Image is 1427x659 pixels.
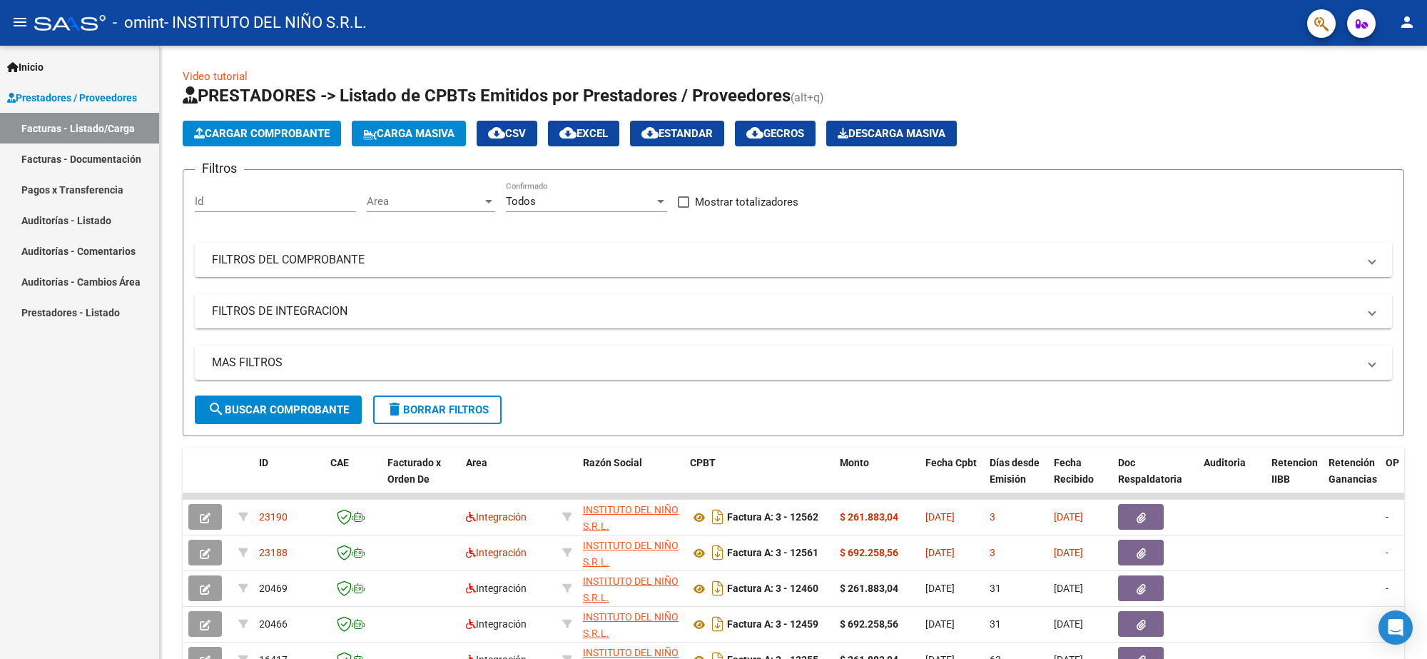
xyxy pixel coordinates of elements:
mat-icon: cloud_download [746,124,763,141]
mat-icon: person [1398,14,1416,31]
mat-icon: cloud_download [641,124,659,141]
span: CSV [488,127,526,140]
span: - omint [113,7,164,39]
span: 23190 [259,511,288,523]
span: Mostrar totalizadores [695,193,798,211]
span: CPBT [690,457,716,468]
span: 23188 [259,547,288,558]
span: PRESTADORES -> Listado de CPBTs Emitidos por Prestadores / Proveedores [183,86,791,106]
span: OP [1386,457,1399,468]
span: Monto [840,457,869,468]
mat-icon: cloud_download [559,124,577,141]
span: Integración [466,511,527,523]
span: CAE [330,457,349,468]
div: 30707744053 [583,573,679,603]
datatable-header-cell: Fecha Cpbt [920,448,984,510]
span: Buscar Comprobante [208,403,349,416]
mat-icon: menu [11,14,29,31]
strong: $ 261.883,04 [840,583,898,594]
span: [DATE] [1054,583,1083,594]
i: Descargar documento [709,541,727,564]
span: Borrar Filtros [386,403,489,416]
datatable-header-cell: Días desde Emisión [984,448,1048,510]
div: 30707744053 [583,609,679,639]
span: Integración [466,547,527,558]
datatable-header-cell: Doc Respaldatoria [1112,448,1198,510]
span: [DATE] [925,583,955,594]
span: Area [466,457,487,468]
div: Open Intercom Messenger [1378,610,1413,645]
span: 3 [990,511,995,523]
i: Descargar documento [709,613,727,635]
strong: Factura A: 3 - 12561 [727,548,818,559]
mat-panel-title: MAS FILTROS [212,355,1358,371]
mat-panel-title: FILTROS DEL COMPROBANTE [212,252,1358,268]
span: ID [259,457,268,468]
mat-expansion-panel-header: FILTROS DE INTEGRACION [195,294,1392,328]
mat-expansion-panel-header: MAS FILTROS [195,346,1392,380]
datatable-header-cell: Area [460,448,557,510]
datatable-header-cell: Monto [834,448,920,510]
button: EXCEL [548,121,619,146]
strong: Factura A: 3 - 12460 [727,583,818,595]
strong: $ 692.258,56 [840,547,898,558]
span: [DATE] [1054,511,1083,523]
span: INSTITUTO DEL NIÑO S.R.L. [583,540,679,568]
app-download-masive: Descarga masiva de comprobantes (adjuntos) [826,121,957,146]
div: 30707744053 [583,538,679,568]
span: Todos [506,195,536,208]
datatable-header-cell: Razón Social [577,448,684,510]
div: 30707744053 [583,502,679,532]
span: INSTITUTO DEL NIÑO S.R.L. [583,504,679,532]
datatable-header-cell: Retención Ganancias [1323,448,1380,510]
strong: Factura A: 3 - 12459 [727,619,818,630]
mat-icon: search [208,401,225,418]
span: [DATE] [925,547,955,558]
span: (alt+q) [791,91,824,104]
span: Inicio [7,59,44,75]
span: Retención Ganancias [1329,457,1377,485]
datatable-header-cell: ID [253,448,325,510]
button: CSV [477,121,537,146]
button: Buscar Comprobante [195,396,362,424]
span: 20466 [259,618,288,630]
button: Gecros [735,121,816,146]
button: Estandar [630,121,724,146]
datatable-header-cell: CAE [325,448,382,510]
datatable-header-cell: Retencion IIBB [1266,448,1323,510]
span: Doc Respaldatoria [1118,457,1182,485]
span: INSTITUTO DEL NIÑO S.R.L. [583,611,679,639]
button: Borrar Filtros [373,396,502,424]
span: Gecros [746,127,804,140]
span: Razón Social [583,457,642,468]
span: Integración [466,618,527,630]
strong: $ 261.883,04 [840,511,898,523]
span: Area [367,195,482,208]
h3: Filtros [195,159,244,178]
span: 31 [990,618,1001,630]
button: Carga Masiva [352,121,466,146]
button: Cargar Comprobante [183,121,341,146]
span: EXCEL [559,127,608,140]
a: Video tutorial [183,70,248,83]
span: Fecha Cpbt [925,457,977,468]
button: Descarga Masiva [826,121,957,146]
span: [DATE] [925,511,955,523]
span: 31 [990,583,1001,594]
span: Retencion IIBB [1271,457,1318,485]
span: Facturado x Orden De [387,457,441,485]
datatable-header-cell: CPBT [684,448,834,510]
span: Prestadores / Proveedores [7,90,137,106]
datatable-header-cell: Auditoria [1198,448,1266,510]
span: Días desde Emisión [990,457,1040,485]
span: - [1386,547,1388,558]
strong: Factura A: 3 - 12562 [727,512,818,523]
mat-icon: cloud_download [488,124,505,141]
mat-panel-title: FILTROS DE INTEGRACION [212,303,1358,319]
i: Descargar documento [709,577,727,600]
mat-icon: delete [386,401,403,418]
span: Estandar [641,127,713,140]
span: - [1386,583,1388,594]
span: Carga Masiva [363,127,454,140]
span: Auditoria [1204,457,1246,468]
